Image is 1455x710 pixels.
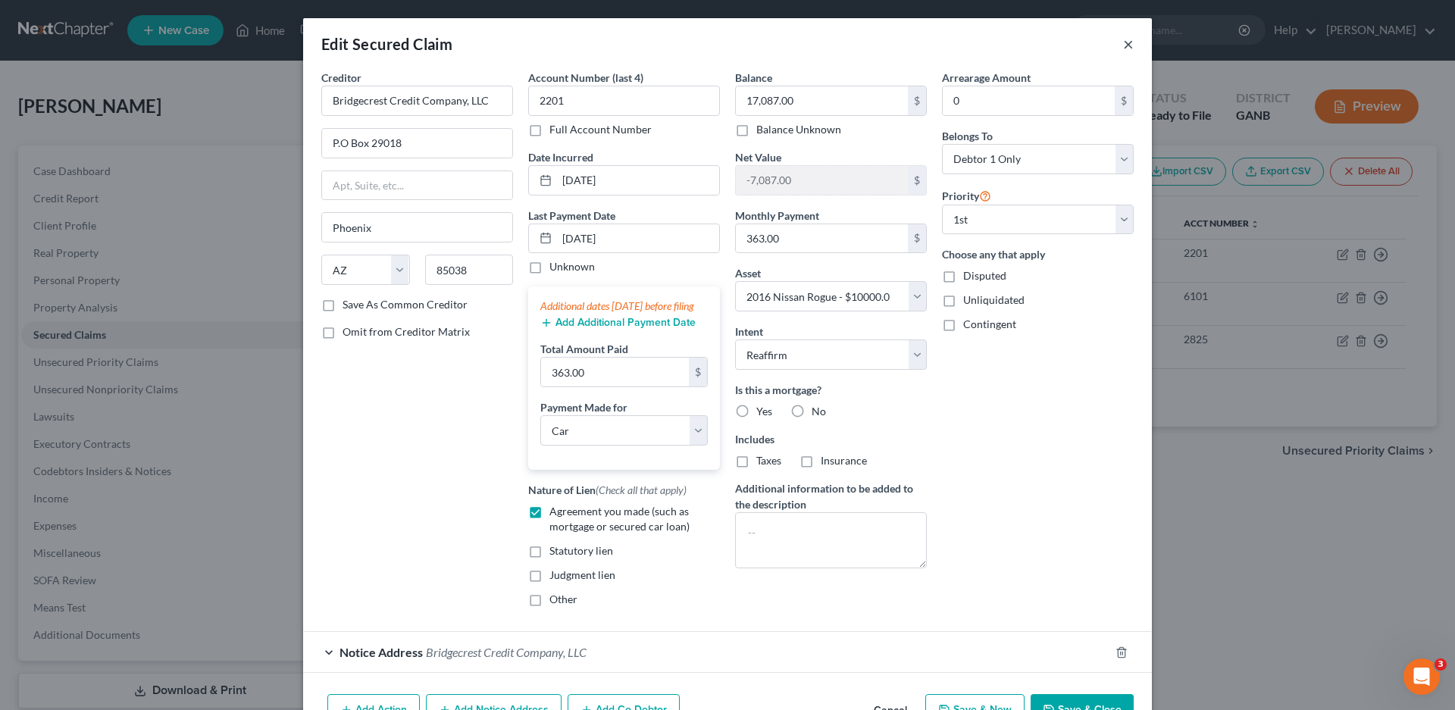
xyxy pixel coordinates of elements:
[821,454,867,467] span: Insurance
[528,70,643,86] label: Account Number (last 4)
[321,33,452,55] div: Edit Secured Claim
[963,269,1006,282] span: Disputed
[735,431,927,447] label: Includes
[735,208,819,224] label: Monthly Payment
[343,297,468,312] label: Save As Common Creditor
[339,645,423,659] span: Notice Address
[736,86,908,115] input: 0.00
[943,86,1115,115] input: 0.00
[942,246,1134,262] label: Choose any that apply
[540,317,696,329] button: Add Additional Payment Date
[963,293,1025,306] span: Unliquidated
[549,122,652,137] label: Full Account Number
[425,255,514,285] input: Enter zip...
[756,454,781,467] span: Taxes
[549,505,690,533] span: Agreement you made (such as mortgage or secured car loan)
[528,482,687,498] label: Nature of Lien
[908,166,926,195] div: $
[540,399,627,415] label: Payment Made for
[322,171,512,200] input: Apt, Suite, etc...
[343,325,470,338] span: Omit from Creditor Matrix
[963,317,1016,330] span: Contingent
[528,86,720,116] input: XXXX
[735,267,761,280] span: Asset
[528,149,593,165] label: Date Incurred
[557,166,719,195] input: MM/DD/YYYY
[322,129,512,158] input: Enter address...
[812,405,826,418] span: No
[557,224,719,253] input: MM/DD/YYYY
[1435,658,1447,671] span: 3
[549,544,613,557] span: Statutory lien
[1123,35,1134,53] button: ×
[541,358,689,386] input: 0.00
[540,299,708,314] div: Additional dates [DATE] before filing
[736,166,908,195] input: 0.00
[321,86,513,116] input: Search creditor by name...
[1403,658,1440,695] iframe: Intercom live chat
[549,593,577,605] span: Other
[756,122,841,137] label: Balance Unknown
[322,213,512,242] input: Enter city...
[549,259,595,274] label: Unknown
[942,70,1031,86] label: Arrearage Amount
[549,568,615,581] span: Judgment lien
[942,130,993,142] span: Belongs To
[426,645,587,659] span: Bridgecrest Credit Company, LLC
[908,224,926,253] div: $
[735,324,763,339] label: Intent
[596,483,687,496] span: (Check all that apply)
[540,341,628,357] label: Total Amount Paid
[908,86,926,115] div: $
[689,358,707,386] div: $
[756,405,772,418] span: Yes
[942,186,991,205] label: Priority
[735,70,772,86] label: Balance
[735,480,927,512] label: Additional information to be added to the description
[736,224,908,253] input: 0.00
[321,71,361,84] span: Creditor
[1115,86,1133,115] div: $
[528,208,615,224] label: Last Payment Date
[735,149,781,165] label: Net Value
[735,382,927,398] label: Is this a mortgage?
